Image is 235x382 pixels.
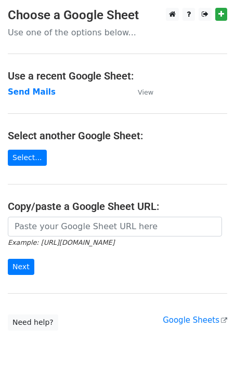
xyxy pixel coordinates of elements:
[8,8,227,23] h3: Choose a Google Sheet
[8,129,227,142] h4: Select another Google Sheet:
[8,239,114,246] small: Example: [URL][DOMAIN_NAME]
[8,217,222,236] input: Paste your Google Sheet URL here
[8,259,34,275] input: Next
[8,27,227,38] p: Use one of the options below...
[163,315,227,325] a: Google Sheets
[8,150,47,166] a: Select...
[138,88,153,96] small: View
[8,70,227,82] h4: Use a recent Google Sheet:
[8,87,56,97] a: Send Mails
[127,87,153,97] a: View
[8,314,58,331] a: Need help?
[8,200,227,213] h4: Copy/paste a Google Sheet URL:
